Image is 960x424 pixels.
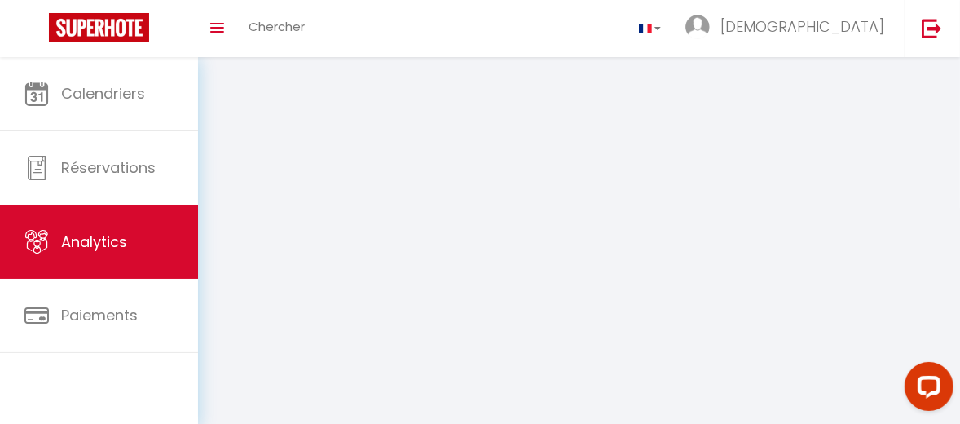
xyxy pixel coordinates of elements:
[249,18,305,35] span: Chercher
[49,13,149,42] img: Super Booking
[685,15,710,39] img: ...
[61,305,138,325] span: Paiements
[61,157,156,178] span: Réservations
[61,83,145,104] span: Calendriers
[922,18,942,38] img: logout
[61,232,127,252] span: Analytics
[720,16,884,37] span: [DEMOGRAPHIC_DATA]
[892,356,960,424] iframe: LiveChat chat widget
